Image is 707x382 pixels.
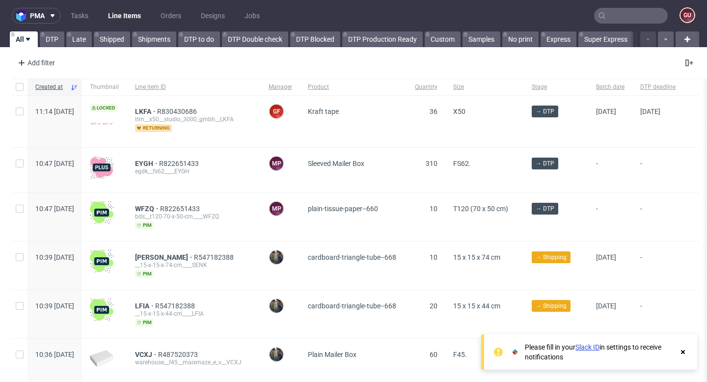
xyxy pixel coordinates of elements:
div: __15-x-15-x-44-cm____LFIA [135,310,253,318]
img: wHgJFi1I6lmhQAAAABJRU5ErkJggg== [90,298,113,322]
a: Shipped [94,31,130,47]
a: R547182388 [155,302,197,310]
a: Jobs [239,8,266,24]
a: Shipments [132,31,176,47]
span: Size [453,83,516,91]
a: Express [541,31,576,47]
span: Stage [532,83,580,91]
span: pim [135,221,154,229]
span: FS62. [453,160,471,167]
span: - [596,205,625,229]
div: egdk__fs62____EYGH [135,167,253,175]
span: F45. [453,351,467,358]
span: R487520373 [158,351,200,358]
a: Line Items [102,8,147,24]
a: Super Express [578,31,633,47]
a: R822651433 [159,160,201,167]
img: plain-eco-white.f1cb12edca64b5eabf5f.png [90,350,113,367]
span: pim [135,319,154,327]
span: 15 x 15 x 44 cm [453,302,500,310]
span: DTP deadline [640,83,676,91]
span: Batch date [596,83,625,91]
img: Maciej Sobola [270,250,283,264]
span: Locked [90,104,117,112]
span: returning [135,124,172,132]
img: plus-icon.676465ae8f3a83198b3f.png [90,156,113,179]
span: [DATE] [596,108,616,115]
span: 10 [430,205,437,213]
a: R822651433 [160,205,202,213]
span: Line item ID [135,83,253,91]
img: wHgJFi1I6lmhQAAAABJRU5ErkJggg== [90,201,113,224]
span: Thumbnail [90,83,119,91]
button: pma [12,8,61,24]
span: Sleeved Mailer Box [308,160,364,167]
span: cardboard-triangle-tube--668 [308,302,396,310]
a: DTP to do [178,31,220,47]
span: 310 [426,160,437,167]
div: bds__t120-70-x-50-cm____WFZQ [135,213,253,220]
figcaption: gu [680,8,694,22]
img: version_two_editor_design.png [90,122,113,126]
span: 10:36 [DATE] [35,351,74,358]
span: 10:47 [DATE] [35,205,74,213]
span: 15 x 15 x 74 cm [453,253,500,261]
div: warehouse__f45__maismaze_e_v__VCXJ [135,358,253,366]
a: Orders [155,8,187,24]
span: → Shipping [536,253,567,262]
span: cardboard-triangle-tube--668 [308,253,396,261]
span: 60 [430,351,437,358]
a: Late [66,31,92,47]
img: Maciej Sobola [270,348,283,361]
a: Custom [425,31,461,47]
a: LFIA [135,302,155,310]
a: LKFA [135,108,157,115]
span: - [640,253,676,278]
span: 10:47 [DATE] [35,160,74,167]
a: DTP Production Ready [342,31,423,47]
span: → DTP [536,159,554,168]
div: Please fill in your in settings to receive notifications [525,342,674,362]
a: Samples [462,31,500,47]
span: - [596,160,625,181]
span: pim [135,270,154,278]
span: [DATE] [596,302,616,310]
span: 10:39 [DATE] [35,253,74,261]
span: plain-tissue-paper--660 [308,205,378,213]
div: __15-x-15-x-74-cm____SENK [135,261,253,269]
span: T120 (70 x 50 cm) [453,205,508,213]
a: No print [502,31,539,47]
span: → DTP [536,107,554,116]
span: - [640,160,676,181]
a: R547182388 [194,253,236,261]
a: R830430686 [157,108,199,115]
a: Tasks [65,8,94,24]
span: 10:39 [DATE] [35,302,74,310]
span: Product [308,83,399,91]
span: - [640,205,676,229]
span: [DATE] [596,253,616,261]
span: Plain Mailer Box [308,351,356,358]
a: EYGH [135,160,159,167]
a: VCXJ [135,351,158,358]
a: [PERSON_NAME] [135,253,194,261]
a: All [10,31,38,47]
div: ttm__x50__studio_3000_gmbh__LKFA [135,115,253,123]
a: Slack ID [575,343,599,351]
a: WFZQ [135,205,160,213]
span: 10 [430,253,437,261]
span: → Shipping [536,301,567,310]
span: [DATE] [640,108,660,115]
span: → DTP [536,204,554,213]
a: DTP Double check [222,31,288,47]
img: wHgJFi1I6lmhQAAAABJRU5ErkJggg== [90,249,113,273]
figcaption: MP [270,157,283,170]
